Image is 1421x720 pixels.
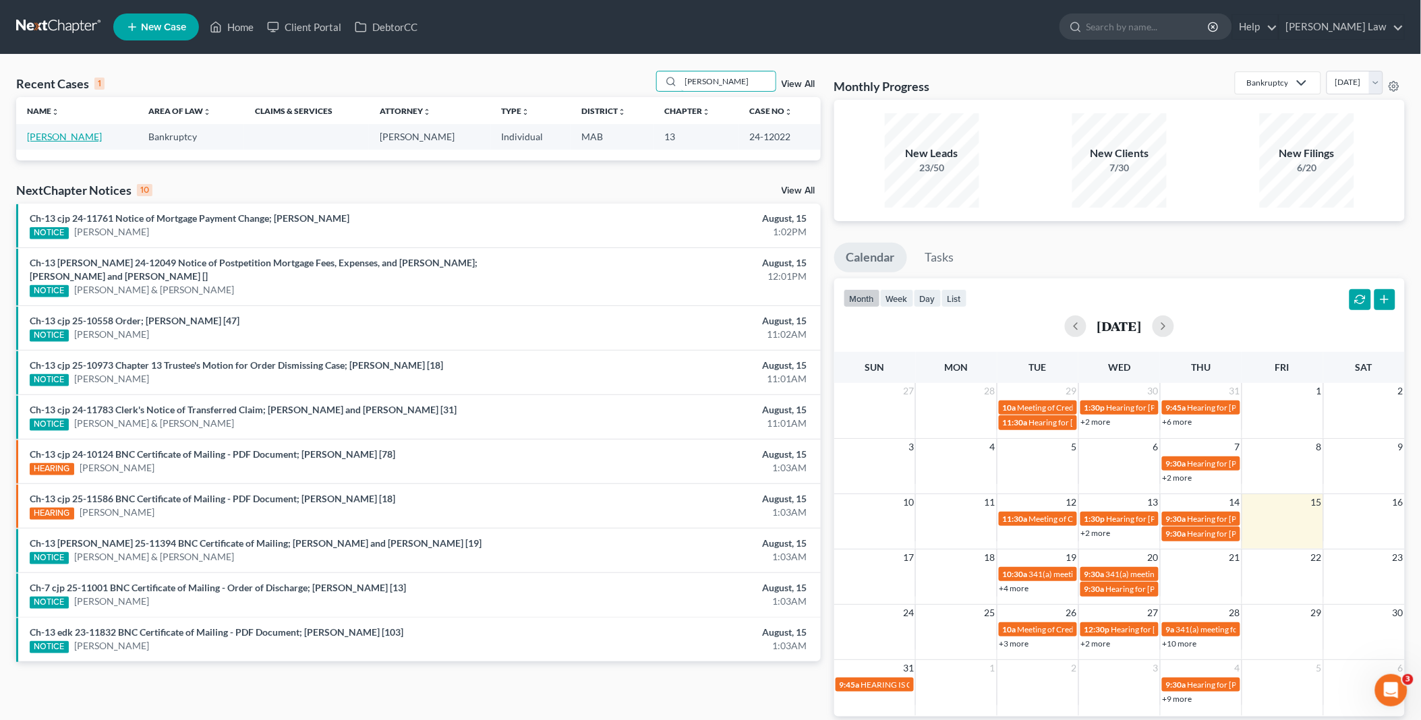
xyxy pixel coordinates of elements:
[1375,674,1408,707] iframe: Intercom live chat
[348,15,424,39] a: DebtorCC
[557,506,807,519] div: 1:03AM
[74,595,149,608] a: [PERSON_NAME]
[782,186,815,196] a: View All
[27,106,59,116] a: Nameunfold_more
[557,550,807,564] div: 1:03AM
[30,227,69,239] div: NOTICE
[844,289,880,307] button: month
[665,106,711,116] a: Chapterunfold_more
[30,582,406,593] a: Ch-7 cjp 25-11001 BNC Certificate of Mailing - Order of Discharge; [PERSON_NAME] [13]
[1081,528,1111,538] a: +2 more
[557,537,807,550] div: August, 15
[1188,458,1293,469] span: Hearing for [PERSON_NAME]
[1163,638,1197,649] a: +10 more
[1163,417,1192,427] a: +6 more
[30,285,69,297] div: NOTICE
[16,182,152,198] div: NextChapter Notices
[1107,402,1212,413] span: Hearing for [PERSON_NAME]
[1310,605,1323,621] span: 29
[983,383,997,399] span: 28
[1403,674,1414,685] span: 3
[30,257,477,282] a: Ch-13 [PERSON_NAME] 24-12049 Notice of Postpetition Mortgage Fees, Expenses, and [PERSON_NAME]; [...
[1147,494,1160,510] span: 13
[80,506,154,519] a: [PERSON_NAME]
[1166,529,1186,539] span: 9:30a
[1315,383,1323,399] span: 1
[30,419,69,431] div: NOTICE
[571,124,654,149] td: MAB
[138,124,244,149] td: Bankruptcy
[902,605,915,621] span: 24
[244,97,369,124] th: Claims & Services
[74,283,235,297] a: [PERSON_NAME] & [PERSON_NAME]
[1188,402,1293,413] span: Hearing for [PERSON_NAME]
[1310,494,1323,510] span: 15
[1108,361,1130,373] span: Wed
[1260,146,1354,161] div: New Filings
[834,78,930,94] h3: Monthly Progress
[1152,660,1160,676] span: 3
[654,124,739,149] td: 13
[1003,514,1028,524] span: 11:30a
[1084,402,1105,413] span: 1:30p
[1279,15,1404,39] a: [PERSON_NAME] Law
[74,639,149,653] a: [PERSON_NAME]
[1191,361,1211,373] span: Thu
[1166,458,1186,469] span: 9:30a
[834,243,907,272] a: Calendar
[557,328,807,341] div: 11:02AM
[1163,473,1192,483] a: +2 more
[1107,514,1212,524] span: Hearing for [PERSON_NAME]
[260,15,348,39] a: Client Portal
[1397,439,1405,455] span: 9
[1234,439,1242,455] span: 7
[1081,638,1111,649] a: +2 more
[902,549,915,566] span: 17
[522,108,530,116] i: unfold_more
[885,161,979,175] div: 23/50
[1084,514,1105,524] span: 1:30p
[1097,319,1142,333] h2: [DATE]
[902,494,915,510] span: 10
[739,124,821,149] td: 24-12022
[945,361,968,373] span: Mon
[30,552,69,564] div: NOTICE
[750,106,793,116] a: Case Nounfold_more
[885,146,979,161] div: New Leads
[999,583,1029,593] a: +4 more
[203,15,260,39] a: Home
[557,359,807,372] div: August, 15
[30,537,482,549] a: Ch-13 [PERSON_NAME] 25-11394 BNC Certificate of Mailing; [PERSON_NAME] and [PERSON_NAME] [19]
[380,106,431,116] a: Attorneyunfold_more
[74,225,149,239] a: [PERSON_NAME]
[557,581,807,595] div: August, 15
[1084,584,1105,594] span: 9:30a
[1003,569,1028,579] span: 10:30a
[94,78,105,90] div: 1
[1106,569,1308,579] span: 341(a) meeting for [PERSON_NAME] & [PERSON_NAME]
[30,404,457,415] a: Ch-13 cjp 24-11783 Clerk's Notice of Transferred Claim; [PERSON_NAME] and [PERSON_NAME] [31]
[137,184,152,196] div: 10
[16,76,105,92] div: Recent Cases
[423,108,431,116] i: unfold_more
[1163,694,1192,704] a: +9 more
[1233,15,1278,39] a: Help
[557,417,807,430] div: 11:01AM
[1003,417,1028,427] span: 11:30a
[913,243,966,272] a: Tasks
[880,289,914,307] button: week
[1391,494,1405,510] span: 16
[557,256,807,270] div: August, 15
[989,439,997,455] span: 4
[557,448,807,461] div: August, 15
[1397,383,1405,399] span: 2
[557,492,807,506] div: August, 15
[30,597,69,609] div: NOTICE
[618,108,626,116] i: unfold_more
[74,328,149,341] a: [PERSON_NAME]
[914,289,941,307] button: day
[983,549,997,566] span: 18
[1260,161,1354,175] div: 6/20
[1147,549,1160,566] span: 20
[74,372,149,386] a: [PERSON_NAME]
